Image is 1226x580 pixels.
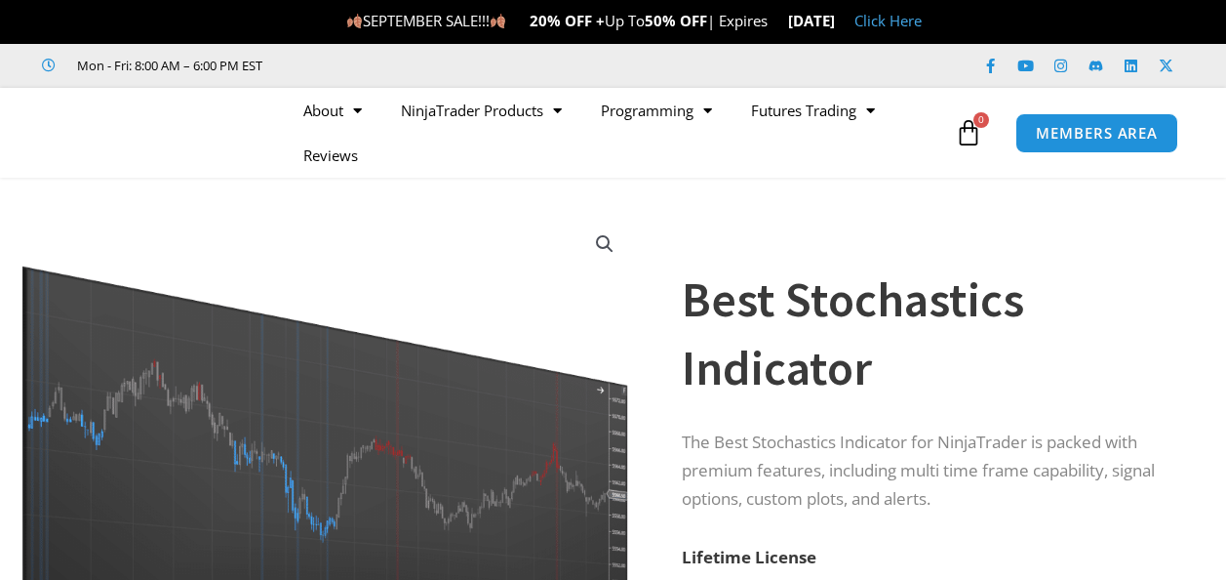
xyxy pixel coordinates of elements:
[788,11,835,30] strong: [DATE]
[769,14,783,28] img: ⌛
[682,546,816,568] label: Lifetime License
[284,133,377,178] a: Reviews
[530,11,605,30] strong: 20% OFF +
[284,88,951,178] nav: Menu
[381,88,581,133] a: NinjaTrader Products
[854,11,922,30] a: Click Here
[926,104,1011,161] a: 0
[581,88,732,133] a: Programming
[645,11,707,30] strong: 50% OFF
[43,98,253,168] img: LogoAI | Affordable Indicators – NinjaTrader
[491,14,505,28] img: 🍂
[682,431,1155,510] span: The Best Stochastics Indicator for NinjaTrader is packed with premium features, including multi t...
[973,112,989,128] span: 0
[1036,126,1158,141] span: MEMBERS AREA
[284,88,381,133] a: About
[682,266,1177,402] h1: Best Stochastics Indicator
[347,14,362,28] img: 🍂
[587,227,622,262] a: View full-screen image gallery
[72,54,262,77] span: Mon - Fri: 8:00 AM – 6:00 PM EST
[732,88,894,133] a: Futures Trading
[1015,113,1178,153] a: MEMBERS AREA
[290,56,582,75] iframe: Customer reviews powered by Trustpilot
[346,11,788,30] span: SEPTEMBER SALE!!! Up To | Expires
